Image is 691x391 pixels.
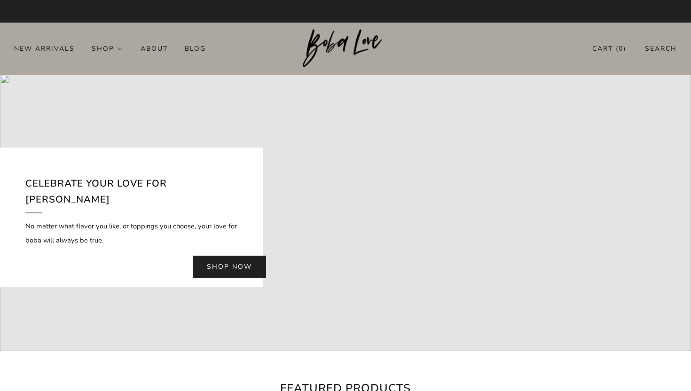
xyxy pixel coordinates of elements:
a: Shop now [193,256,266,278]
p: No matter what flavor you like, or toppings you choose, your love for boba will always be true. [25,219,238,247]
h2: Celebrate your love for [PERSON_NAME] [25,176,238,213]
a: Search [645,41,677,56]
items-count: 0 [619,44,623,53]
img: Boba Love [303,29,389,68]
a: About [141,41,168,56]
a: New Arrivals [14,41,75,56]
a: Cart [592,41,626,56]
a: Shop [92,41,124,56]
a: Blog [185,41,206,56]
